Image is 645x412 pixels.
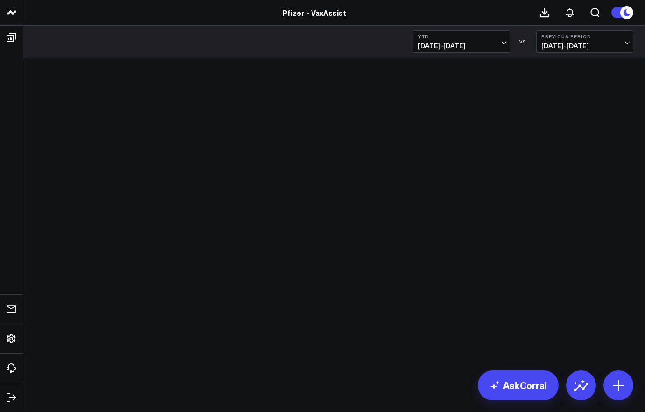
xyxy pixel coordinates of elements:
span: [DATE] - [DATE] [541,42,628,50]
b: Previous Period [541,34,628,39]
button: YTD[DATE]-[DATE] [413,30,510,53]
button: Previous Period[DATE]-[DATE] [536,30,633,53]
div: VS [515,39,532,44]
span: [DATE] - [DATE] [418,42,505,50]
a: Pfizer - VaxAssist [283,7,346,18]
a: AskCorral [478,370,559,400]
b: YTD [418,34,505,39]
